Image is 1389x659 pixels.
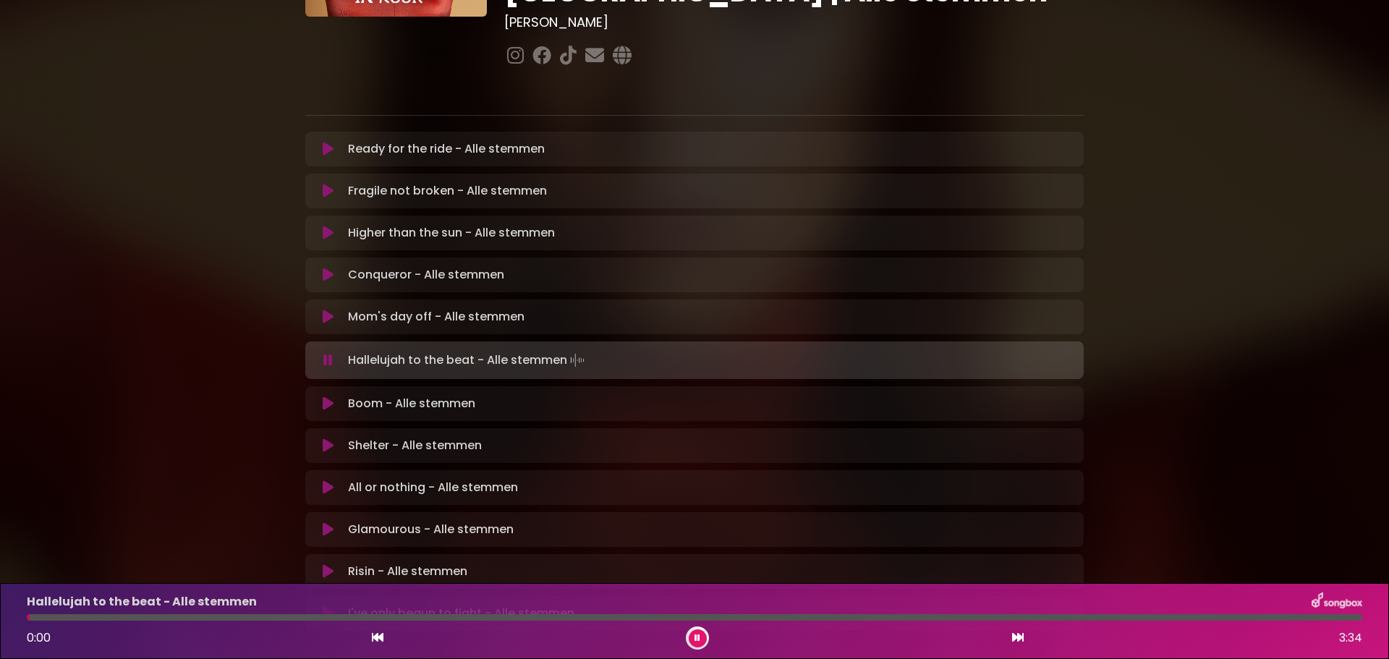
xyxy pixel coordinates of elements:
[348,350,587,370] p: Hallelujah to the beat - Alle stemmen
[567,350,587,370] img: waveform4.gif
[348,437,482,454] p: Shelter - Alle stemmen
[348,521,514,538] p: Glamourous - Alle stemmen
[348,308,524,326] p: Mom's day off - Alle stemmen
[348,563,467,580] p: Risin - Alle stemmen
[348,479,518,496] p: All or nothing - Alle stemmen
[1312,592,1362,611] img: songbox-logo-white.png
[348,140,545,158] p: Ready for the ride - Alle stemmen
[348,224,555,242] p: Higher than the sun - Alle stemmen
[27,593,257,611] p: Hallelujah to the beat - Alle stemmen
[348,266,504,284] p: Conqueror - Alle stemmen
[348,182,547,200] p: Fragile not broken - Alle stemmen
[504,14,1084,30] h3: [PERSON_NAME]
[1339,629,1362,647] span: 3:34
[27,629,51,646] span: 0:00
[348,395,475,412] p: Boom - Alle stemmen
